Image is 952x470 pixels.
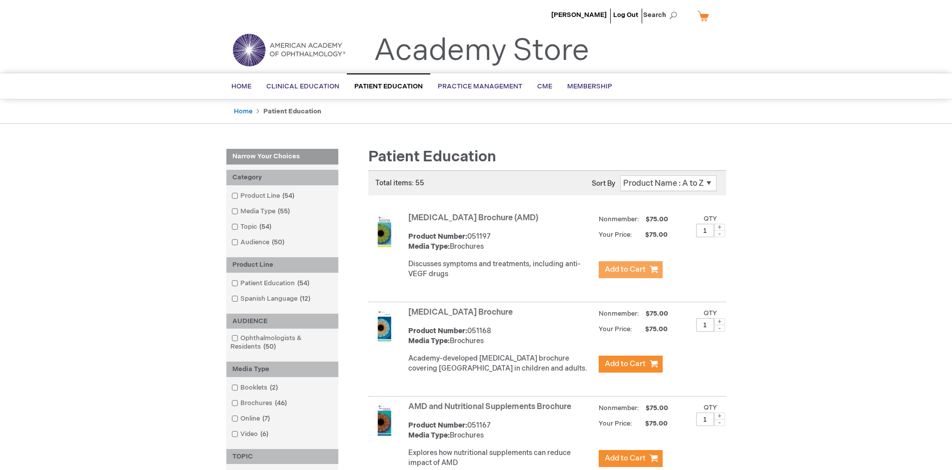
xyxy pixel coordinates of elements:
input: Qty [696,318,714,332]
label: Qty [704,309,717,317]
span: 12 [297,295,313,303]
div: TOPIC [226,449,338,465]
a: Topic54 [229,222,275,232]
span: $75.00 [634,420,669,428]
span: $75.00 [644,310,670,318]
strong: Product Number: [408,421,467,430]
p: Discusses symptoms and treatments, including anti-VEGF drugs [408,259,594,279]
span: 7 [260,415,272,423]
a: Online7 [229,414,274,424]
a: Product Line54 [229,191,298,201]
a: AMD and Nutritional Supplements Brochure [408,402,571,412]
a: Home [234,107,252,115]
a: Spanish Language12 [229,294,314,304]
a: Brochures46 [229,399,291,408]
div: Media Type [226,362,338,377]
img: Amblyopia Brochure [368,310,400,342]
div: AUDIENCE [226,314,338,329]
strong: Product Number: [408,232,467,241]
button: Add to Cart [599,261,663,278]
label: Qty [704,404,717,412]
p: Explores how nutritional supplements can reduce impact of AMD [408,448,594,468]
span: Add to Cart [605,359,646,369]
div: 051168 Brochures [408,326,594,346]
strong: Nonmember: [599,308,639,320]
div: Category [226,170,338,185]
span: 50 [261,343,278,351]
strong: Nonmember: [599,213,639,226]
span: Add to Cart [605,265,646,274]
span: 54 [257,223,274,231]
a: Media Type55 [229,207,294,216]
button: Add to Cart [599,356,663,373]
strong: Media Type: [408,242,450,251]
input: Qty [696,413,714,426]
strong: Your Price: [599,325,632,333]
a: [MEDICAL_DATA] Brochure (AMD) [408,213,538,223]
button: Add to Cart [599,450,663,467]
input: Qty [696,224,714,237]
div: Product Line [226,257,338,273]
span: Total items: 55 [375,179,424,187]
span: 2 [267,384,280,392]
label: Qty [704,215,717,223]
strong: Patient Education [263,107,321,115]
p: Academy-developed [MEDICAL_DATA] brochure covering [GEOGRAPHIC_DATA] in children and adults. [408,354,594,374]
strong: Media Type: [408,431,450,440]
img: Age-Related Macular Degeneration Brochure (AMD) [368,215,400,247]
a: Audience50 [229,238,288,247]
span: 50 [269,238,287,246]
div: 051167 Brochures [408,421,594,441]
span: CME [537,82,552,90]
span: $75.00 [644,215,670,223]
a: Log Out [613,11,638,19]
span: $75.00 [644,404,670,412]
span: Search [643,5,681,25]
a: Academy Store [374,33,589,69]
span: 54 [295,279,312,287]
strong: Your Price: [599,420,632,428]
span: 54 [280,192,297,200]
strong: Product Number: [408,327,467,335]
span: Patient Education [354,82,423,90]
span: Membership [567,82,612,90]
a: [PERSON_NAME] [551,11,607,19]
span: Practice Management [438,82,522,90]
span: Patient Education [368,148,496,166]
a: Booklets2 [229,383,282,393]
span: Home [231,82,251,90]
strong: Narrow Your Choices [226,149,338,165]
strong: Nonmember: [599,402,639,415]
strong: Media Type: [408,337,450,345]
div: 051197 Brochures [408,232,594,252]
a: Ophthalmologists & Residents50 [229,334,336,352]
span: Add to Cart [605,454,646,463]
a: Video6 [229,430,272,439]
a: [MEDICAL_DATA] Brochure [408,308,513,317]
strong: Your Price: [599,231,632,239]
span: 46 [272,399,289,407]
span: 6 [258,430,271,438]
span: $75.00 [634,325,669,333]
a: Patient Education54 [229,279,313,288]
span: 55 [275,207,292,215]
span: Clinical Education [266,82,339,90]
span: $75.00 [634,231,669,239]
label: Sort By [592,179,615,188]
img: AMD and Nutritional Supplements Brochure [368,404,400,436]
